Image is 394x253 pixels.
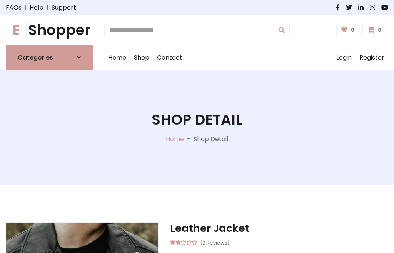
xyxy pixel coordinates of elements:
[362,23,388,37] a: 0
[6,22,93,39] a: EShopper
[18,54,53,61] h6: Categories
[200,238,229,247] small: (2 Reviews)
[376,27,383,33] span: 0
[6,45,93,70] a: Categories
[336,23,361,37] a: 0
[153,45,186,70] a: Contact
[30,3,43,12] a: Help
[356,45,388,70] a: Register
[52,3,76,12] a: Support
[6,3,22,12] a: FAQs
[22,3,30,12] span: |
[6,20,27,40] span: E
[104,45,130,70] a: Home
[170,222,388,235] h3: Leather Jacket
[130,45,153,70] a: Shop
[166,135,184,143] a: Home
[43,3,52,12] span: |
[332,45,356,70] a: Login
[152,111,242,128] h1: Shop Detail
[349,27,356,33] span: 0
[6,22,93,39] h1: Shopper
[184,135,194,144] p: -
[194,135,228,144] p: Shop Detail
